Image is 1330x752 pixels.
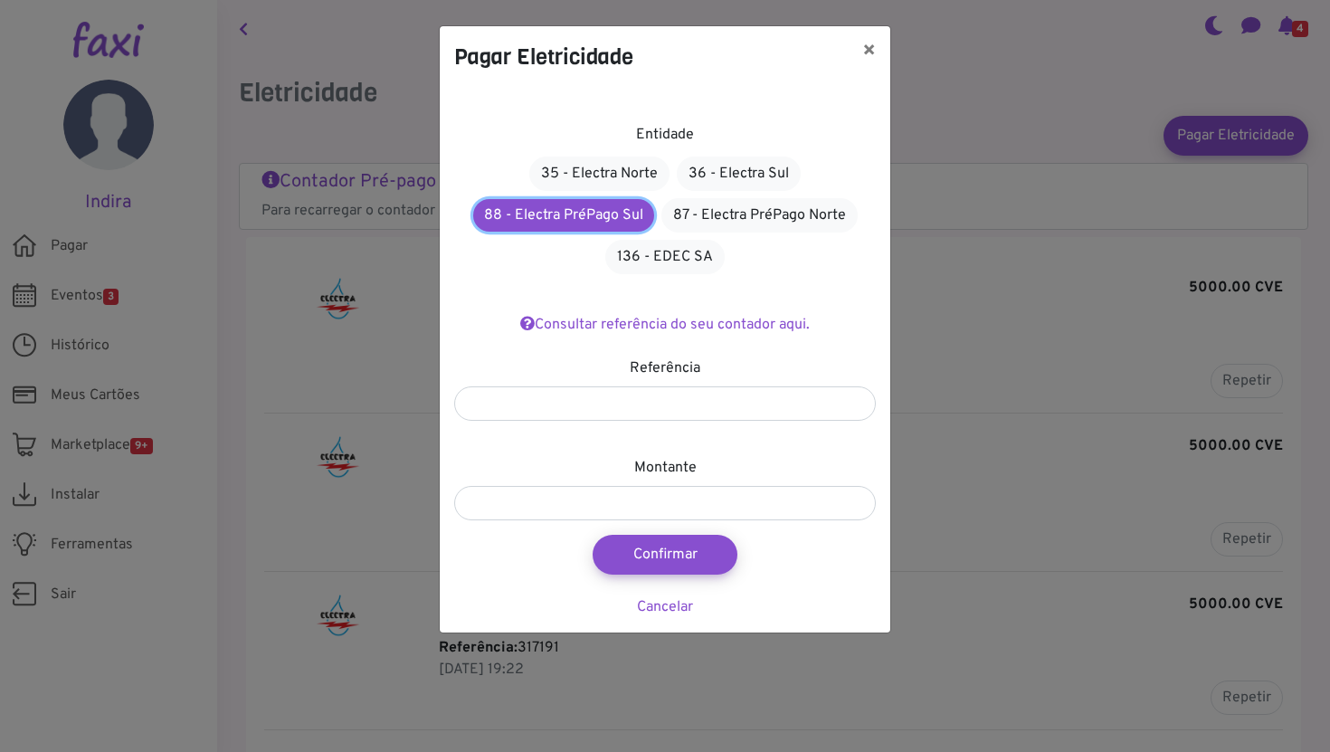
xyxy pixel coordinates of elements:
a: 136 - EDEC SA [605,240,725,274]
a: Consultar referência do seu contador aqui. [520,316,810,334]
button: Confirmar [593,535,737,575]
label: Entidade [636,124,694,146]
a: 35 - Electra Norte [529,157,670,191]
label: Montante [634,457,697,479]
h4: Pagar Eletricidade [454,41,633,73]
label: Referência [630,357,700,379]
a: 87 - Electra PréPago Norte [661,198,858,233]
a: Cancelar [637,598,693,616]
a: 36 - Electra Sul [677,157,801,191]
button: × [848,26,890,77]
a: 88 - Electra PréPago Sul [473,199,654,232]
